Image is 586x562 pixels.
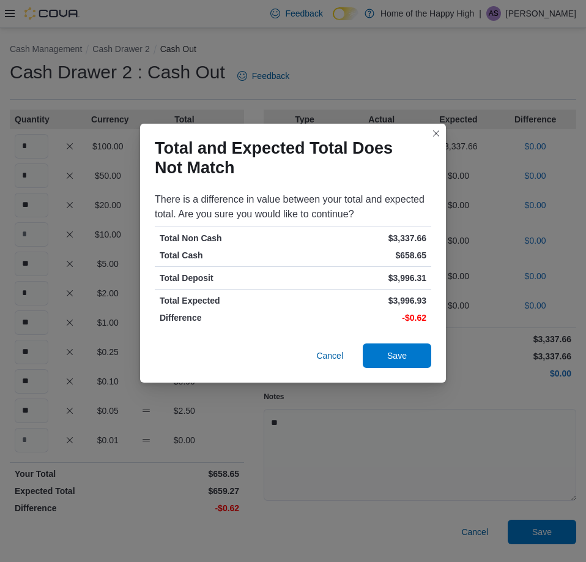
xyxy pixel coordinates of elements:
[160,294,291,307] p: Total Expected
[295,232,426,244] p: $3,337.66
[155,192,431,222] div: There is a difference in value between your total and expected total. Are you sure you would like...
[160,312,291,324] p: Difference
[295,312,426,324] p: -$0.62
[387,350,407,362] span: Save
[295,272,426,284] p: $3,996.31
[363,343,431,368] button: Save
[316,350,343,362] span: Cancel
[295,249,426,261] p: $658.65
[155,138,421,178] h1: Total and Expected Total Does Not Match
[429,126,443,141] button: Closes this modal window
[311,343,348,368] button: Cancel
[160,232,291,244] p: Total Non Cash
[295,294,426,307] p: $3,996.93
[160,249,291,261] p: Total Cash
[160,272,291,284] p: Total Deposit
